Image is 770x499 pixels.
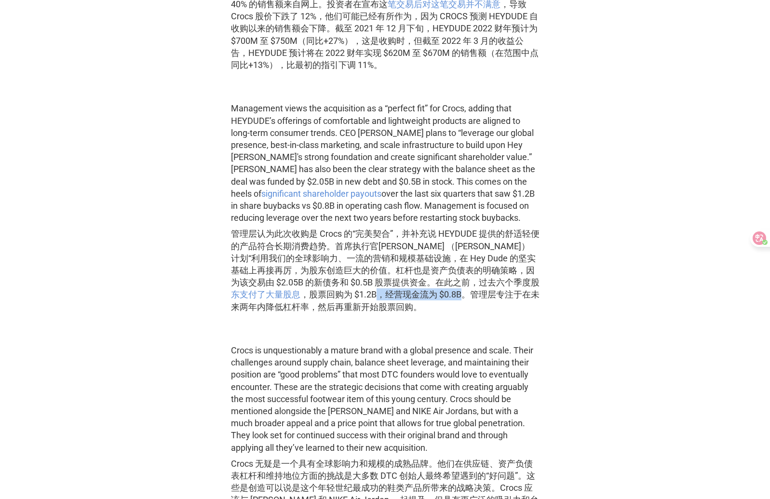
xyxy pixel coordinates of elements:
p: ‍ [231,82,540,94]
a: 东支付了大量股息 [231,289,300,299]
a: significant shareholder payouts [261,189,381,199]
font: 管理层认为此次收购是 Crocs 的“完美契合”，并补充说 HEYDUDE 提供的舒适轻便的产品符合长期消费趋势。首席执行官[PERSON_NAME] （[PERSON_NAME]） 计划“利用... [231,229,540,311]
p: Management views the acquisition as a “perfect fit” for Crocs, adding that HEYDUDE’s offerings of... [231,102,540,316]
p: ‍ [231,324,540,337]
